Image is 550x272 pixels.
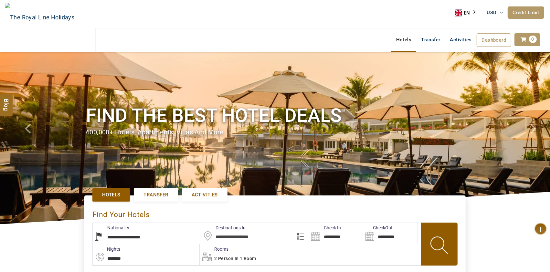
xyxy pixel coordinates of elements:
span: Transfer [143,192,168,198]
span: 2 Person in 1 Room [214,256,256,261]
label: Rooms [200,246,228,252]
label: Nationality [93,225,129,231]
input: Search [309,223,363,244]
label: Destinations In [201,225,246,231]
a: Transfer [134,188,178,202]
div: 600,000+ hotels, apartments, villas and more. [86,128,464,137]
a: Hotels [391,33,416,46]
div: Language [455,8,480,18]
aside: Language selected: English [455,8,480,18]
h1: Find the best hotel deals [86,103,464,128]
label: nights [92,246,120,252]
a: Transfer [416,33,445,46]
label: Check In [309,225,341,231]
span: 0 [529,36,537,43]
a: Activities [182,188,227,202]
a: EN [455,8,480,18]
a: Activities [445,33,477,46]
span: USD [487,10,497,16]
input: Search [364,223,418,244]
div: Find Your Hotels [92,204,458,223]
a: Hotels [92,188,130,202]
span: Hotels [102,192,120,198]
img: The Royal Line Holidays [5,3,74,32]
span: Activities [192,192,218,198]
a: 0 [514,33,540,46]
label: CheckOut [364,225,393,231]
a: Credit Limit [508,6,544,19]
span: Blog [2,99,11,104]
span: Dashboard [482,37,506,43]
